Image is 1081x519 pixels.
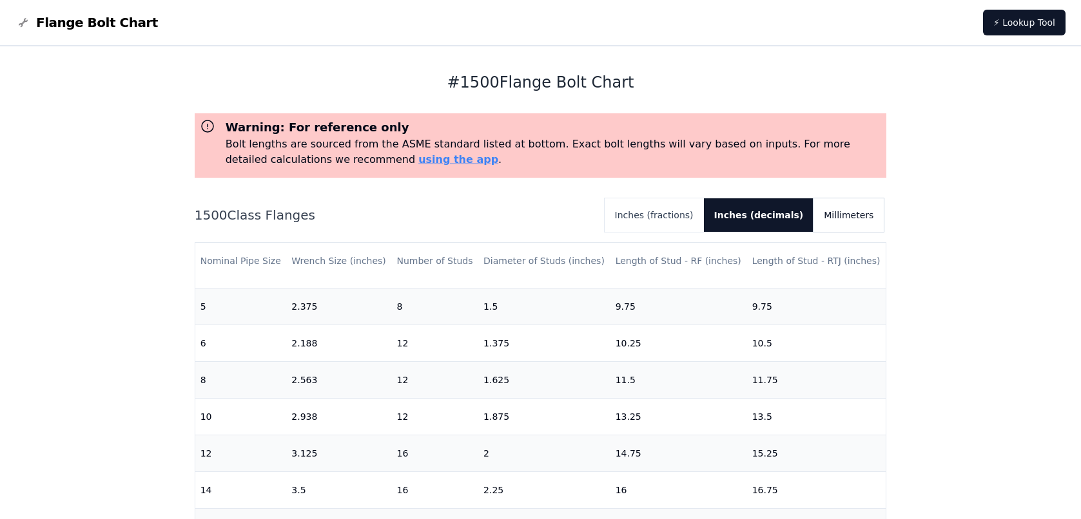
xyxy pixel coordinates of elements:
a: using the app [418,153,498,165]
td: 13.25 [610,398,747,435]
button: Millimeters [813,198,884,232]
td: 3.125 [286,435,391,471]
td: 16 [391,435,478,471]
img: Flange Bolt Chart Logo [15,15,31,30]
th: Length of Stud - RF (inches) [610,243,747,279]
td: 14 [195,471,287,508]
th: Number of Studs [391,243,478,279]
td: 8 [195,361,287,398]
td: 1.5 [478,288,610,325]
td: 12 [391,361,478,398]
td: 2.375 [286,288,391,325]
td: 15.25 [747,435,886,471]
td: 10.5 [747,325,886,361]
td: 12 [195,435,287,471]
td: 2 [478,435,610,471]
th: Nominal Pipe Size [195,243,287,279]
td: 11.5 [610,361,747,398]
td: 9.75 [610,288,747,325]
button: Inches (decimals) [704,198,814,232]
td: 12 [391,325,478,361]
th: Length of Stud - RTJ (inches) [747,243,886,279]
p: Bolt lengths are sourced from the ASME standard listed at bottom. Exact bolt lengths will vary ba... [226,137,882,167]
td: 1.375 [478,325,610,361]
td: 6 [195,325,287,361]
a: Flange Bolt Chart LogoFlange Bolt Chart [15,14,158,32]
td: 16 [610,471,747,508]
h1: # 1500 Flange Bolt Chart [195,72,887,93]
span: Flange Bolt Chart [36,14,158,32]
td: 2.25 [478,471,610,508]
button: Inches (fractions) [605,198,704,232]
td: 12 [391,398,478,435]
a: ⚡ Lookup Tool [983,10,1066,35]
td: 10.25 [610,325,747,361]
h3: Warning: For reference only [226,118,882,137]
td: 2.563 [286,361,391,398]
h2: 1500 Class Flanges [195,206,594,224]
td: 5 [195,288,287,325]
td: 14.75 [610,435,747,471]
td: 2.188 [286,325,391,361]
td: 16 [391,471,478,508]
td: 9.75 [747,288,886,325]
td: 16.75 [747,471,886,508]
td: 11.75 [747,361,886,398]
td: 1.875 [478,398,610,435]
td: 2.938 [286,398,391,435]
td: 10 [195,398,287,435]
td: 3.5 [286,471,391,508]
td: 1.625 [478,361,610,398]
th: Wrench Size (inches) [286,243,391,279]
th: Diameter of Studs (inches) [478,243,610,279]
td: 13.5 [747,398,886,435]
td: 8 [391,288,478,325]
